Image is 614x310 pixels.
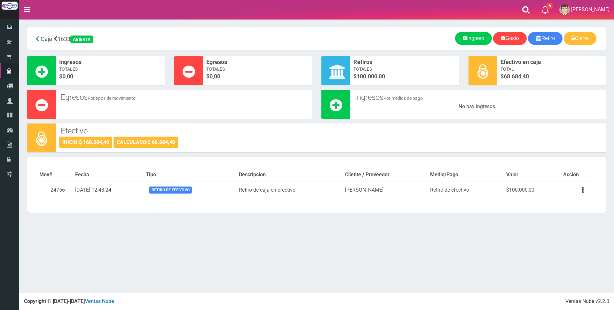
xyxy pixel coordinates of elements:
font: 0,00 [209,73,220,80]
h3: Egresos [61,93,307,101]
small: Por medios de pago [383,96,423,101]
div: No hay ingresos.. [353,103,603,110]
span: Retiro de efectivo [149,187,192,193]
span: $ [353,72,456,81]
th: Acción [561,169,596,181]
th: Mov# [37,169,73,181]
th: Tipo [143,169,236,181]
td: $100.000,00 [504,181,561,199]
img: User Image [559,4,570,15]
a: Retiro [528,32,563,45]
span: Totales [206,66,309,72]
span: [PERSON_NAME] [571,6,610,12]
span: 6 [547,3,553,9]
img: Logo grande [2,2,18,10]
th: Fecha [73,169,144,181]
td: Retiro de caja en efectivo [236,181,342,199]
div: Ventas Nube v2.2.0 [565,298,609,305]
span: $ [59,72,161,81]
div: ABIERTA [70,36,93,43]
th: Valor [504,169,561,181]
a: Cierre [564,32,596,45]
span: Total [500,66,603,72]
h3: Ingresos [355,93,601,101]
th: Medio/Pago [428,169,503,181]
a: Ventas Nube [85,298,114,304]
span: Caja [41,36,52,42]
font: 100.000,00 [357,73,385,80]
span: Efectivo en caja [500,58,603,66]
th: Descripcion [236,169,342,181]
th: Cliente / Proveedor [342,169,428,181]
span: Ingresos [59,58,161,66]
span: $ [206,72,309,81]
a: Gasto [493,32,527,45]
small: Por tipos de movimiento [88,96,136,101]
td: [PERSON_NAME] [342,181,428,199]
strong: $ 68.684,40 [148,139,175,145]
td: [DATE] 12:43:24 [73,181,144,199]
h3: Efectivo [61,127,601,135]
div: INICIO: [59,137,112,148]
span: Egresos [206,58,309,66]
span: Totales [353,66,456,72]
div: 1633 [32,32,222,45]
span: Retiros [353,58,456,66]
strong: $ 168.684,40 [79,139,109,145]
span: $ [500,72,603,81]
td: 24756 [37,181,73,199]
a: Ingreso [455,32,492,45]
font: 0,00 [62,73,73,80]
span: 68.684,40 [504,73,529,80]
td: Retiro de efectivo [428,181,503,199]
span: Totales [59,66,161,72]
strong: Copyright © [DATE]-[DATE] [24,298,114,304]
div: CALCULADO: [114,137,178,148]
